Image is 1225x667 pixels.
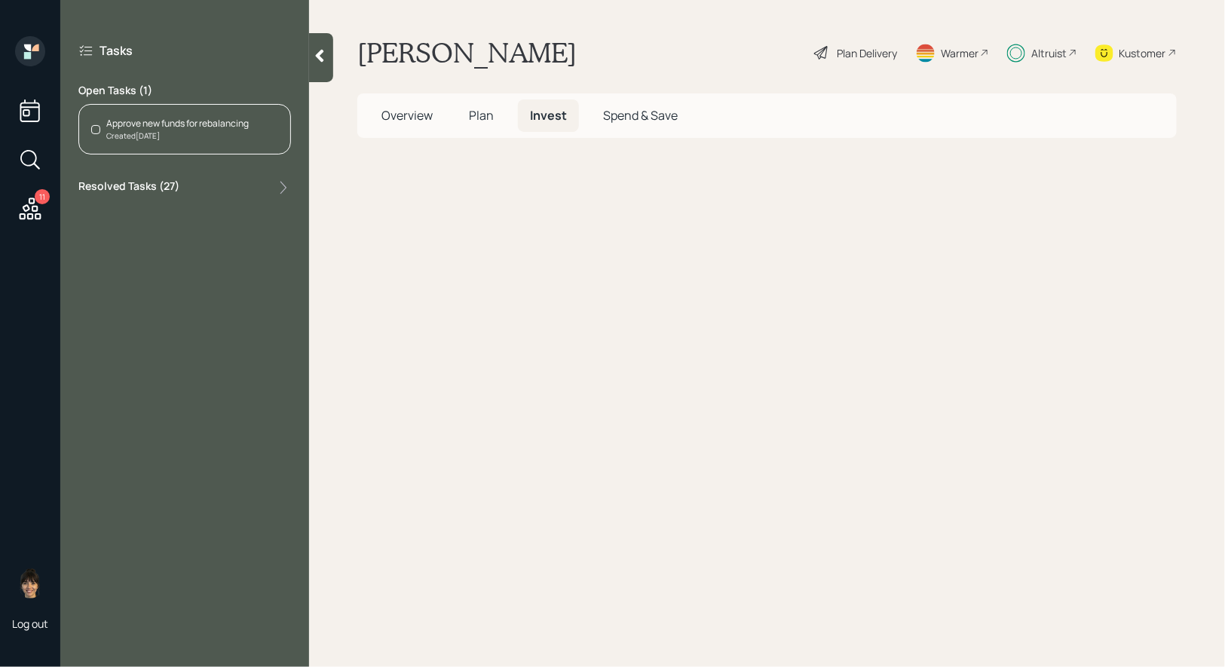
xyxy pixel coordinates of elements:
span: Plan [469,107,494,124]
div: 11 [35,189,50,204]
div: Created [DATE] [106,130,249,142]
label: Resolved Tasks ( 27 ) [78,179,179,197]
div: Approve new funds for rebalancing [106,117,249,130]
div: Log out [12,617,48,631]
label: Open Tasks ( 1 ) [78,83,291,98]
label: Tasks [100,42,133,59]
div: Kustomer [1119,45,1166,61]
span: Overview [381,107,433,124]
h1: [PERSON_NAME] [357,36,577,69]
div: Altruist [1031,45,1067,61]
span: Invest [530,107,567,124]
img: treva-nostdahl-headshot.png [15,568,45,598]
span: Spend & Save [603,107,678,124]
div: Plan Delivery [837,45,897,61]
div: Warmer [941,45,978,61]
